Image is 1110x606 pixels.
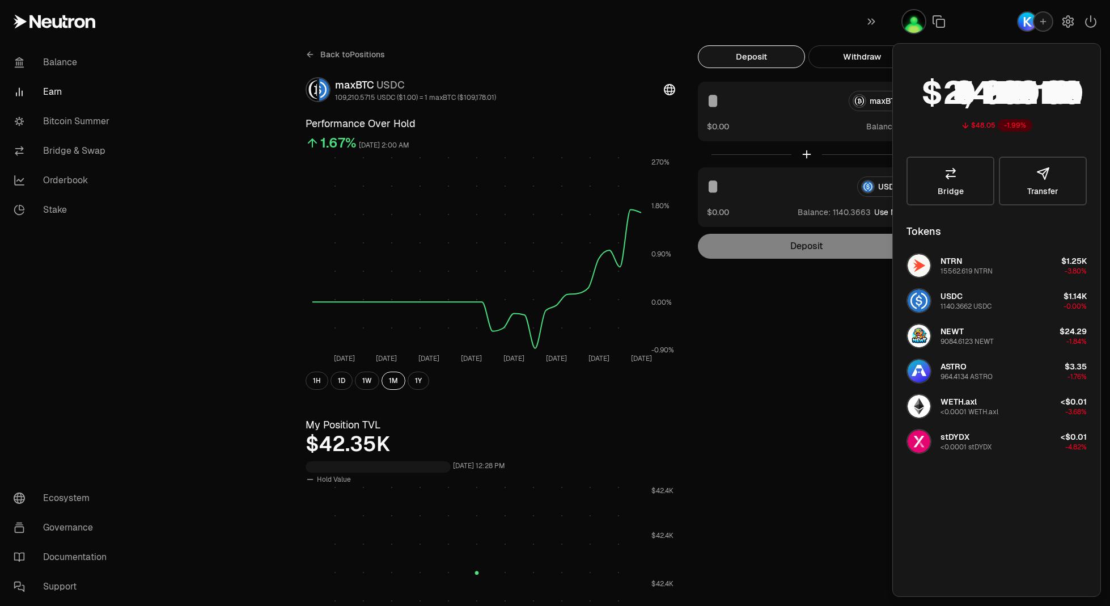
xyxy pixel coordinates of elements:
span: $24.29 [1060,326,1087,336]
div: <0.0001 WETH.axl [940,407,998,416]
tspan: 2.70% [651,158,670,167]
tspan: [DATE] [588,354,609,363]
div: 9084.6123 NEWT [940,337,994,346]
tspan: 1.80% [651,201,670,211]
span: USDC [376,78,405,91]
span: stDYDX [940,432,969,442]
a: Support [5,572,122,601]
span: NEWT [940,326,964,336]
button: 1M [382,372,405,390]
a: Back toPositions [306,45,385,64]
span: $3.35 [1065,361,1087,372]
tspan: 0.90% [651,250,671,259]
tspan: [DATE] [461,354,482,363]
img: WETH.axl Logo [908,395,930,418]
span: USDC [940,291,963,301]
div: <0.0001 stDYDX [940,443,992,452]
div: 1140.3662 USDC [940,302,992,311]
h3: Performance Over Hold [306,116,675,132]
span: -1.84% [1066,337,1087,346]
button: Use Max [874,207,906,218]
img: NEWT Logo [908,325,930,347]
button: 1D [331,372,353,390]
img: maxBTC Logo [307,78,317,101]
span: Balance: [798,207,831,218]
tspan: [DATE] [376,354,397,363]
span: $1.14K [1064,291,1087,301]
a: Bitcoin Summer [5,107,122,136]
span: -0.00% [1064,302,1087,311]
a: Bridge & Swap [5,136,122,166]
button: WETH.axl LogoWETH.axl<0.0001 WETH.axl<$0.01-3.68% [900,389,1094,423]
span: Balance: [866,121,899,132]
img: NTRN Logo [908,254,930,277]
div: $42.35K [306,433,675,456]
img: Oldbloom [903,10,925,33]
button: Oldbloom [901,9,926,34]
span: Hold Value [317,475,351,484]
button: NEWT LogoNEWT9084.6123 NEWT$24.29-1.84% [900,319,1094,353]
span: <$0.01 [1061,397,1087,407]
a: Bridge [906,157,994,205]
button: stDYDX LogostDYDX<0.0001 stDYDX<$0.01-4.82% [900,424,1094,458]
div: maxBTC [335,77,496,93]
button: 1H [306,372,328,390]
tspan: [DATE] [418,354,439,363]
button: $0.00 [707,206,729,218]
a: Stake [5,195,122,225]
tspan: 0.00% [651,298,672,307]
button: $0.00 [707,120,729,132]
button: NTRN LogoNTRN15562.619 NTRN$1.25K-3.80% [900,249,1094,283]
button: Withdraw [808,45,916,68]
span: -1.76% [1067,372,1087,381]
span: Transfer [1027,187,1058,195]
a: Orderbook [5,166,122,195]
button: Transfer [999,157,1087,205]
span: NTRN [940,256,962,266]
tspan: $42.4K [651,579,673,588]
div: 1.67% [320,134,357,152]
button: USDC LogoUSDC1140.3662 USDC$1.14K-0.00% [900,284,1094,318]
div: [DATE] 2:00 AM [359,139,409,152]
span: -4.82% [1065,443,1087,452]
h3: My Position TVL [306,417,675,433]
span: -3.68% [1065,407,1087,416]
button: Deposit [698,45,805,68]
tspan: $42.4K [651,531,673,540]
img: USDC Logo [319,78,329,101]
div: Tokens [906,224,941,239]
div: 109,210.5715 USDC ($1.00) = 1 maxBTC ($109,178.01) [335,93,496,102]
div: [DATE] 12:28 PM [453,460,505,473]
span: Bridge [938,187,964,195]
div: -1.99% [998,119,1032,132]
a: Earn [5,77,122,107]
tspan: [DATE] [503,354,524,363]
button: 1W [355,372,379,390]
img: stDYDX Logo [908,430,930,453]
span: -3.80% [1065,267,1087,276]
img: ASTRO Logo [908,360,930,382]
img: USDC Logo [908,289,930,312]
div: 15562.619 NTRN [940,267,993,276]
tspan: [DATE] [334,354,355,363]
button: ASTRO LogoASTRO964.4134 ASTRO$3.35-1.76% [900,354,1094,388]
tspan: $42.4K [651,486,673,495]
a: Ecosystem [5,483,122,513]
span: <$0.01 [1061,432,1087,442]
tspan: [DATE] [546,354,567,363]
div: 964.4134 ASTRO [940,372,993,381]
span: Back to Positions [320,49,385,60]
img: Keplr [1018,12,1036,31]
span: ASTRO [940,361,967,372]
a: Governance [5,513,122,542]
span: WETH.axl [940,397,977,407]
button: 1Y [408,372,429,390]
div: $48.05 [971,121,995,130]
button: Keplr [1017,11,1053,32]
a: Documentation [5,542,122,572]
a: Balance [5,48,122,77]
span: $1.25K [1061,256,1087,266]
tspan: [DATE] [631,354,652,363]
tspan: -0.90% [651,346,674,355]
